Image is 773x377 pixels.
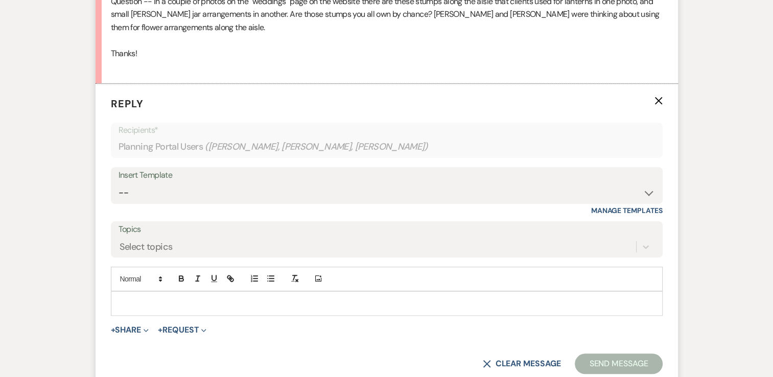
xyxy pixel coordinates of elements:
span: + [158,326,162,334]
button: Request [158,326,206,334]
button: Send Message [575,354,662,374]
label: Topics [119,222,655,237]
p: Thanks! [111,47,663,60]
div: Insert Template [119,168,655,183]
button: Share [111,326,149,334]
span: ( [PERSON_NAME], [PERSON_NAME], [PERSON_NAME] ) [205,140,428,154]
div: Select topics [120,240,173,253]
p: Recipients* [119,124,655,137]
a: Manage Templates [591,206,663,215]
button: Clear message [483,360,560,368]
span: Reply [111,97,144,110]
span: + [111,326,115,334]
div: Planning Portal Users [119,137,655,157]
